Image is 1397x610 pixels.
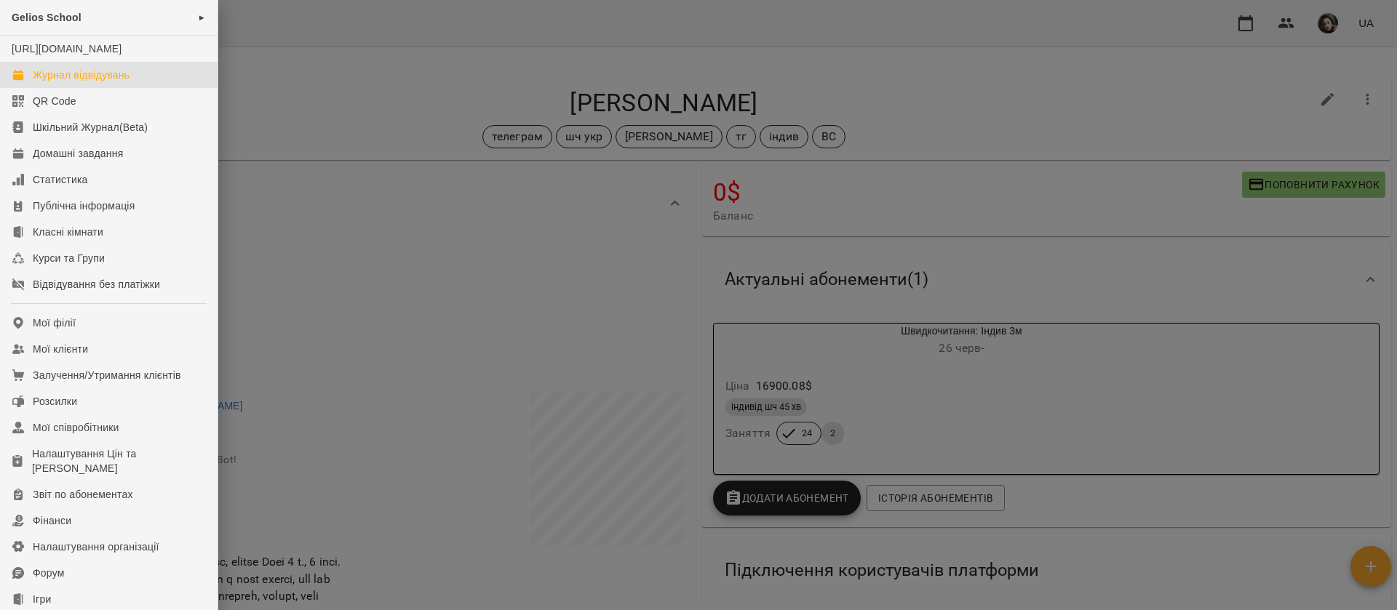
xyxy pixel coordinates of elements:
span: ► [198,12,206,23]
div: Класні кімнати [33,225,103,239]
div: Мої клієнти [33,342,88,356]
div: Статистика [33,172,88,187]
div: Форум [33,566,65,580]
span: Gelios School [12,12,81,23]
div: Домашні завдання [33,146,123,161]
div: Мої співробітники [33,420,119,435]
div: Шкільний Журнал(Beta) [33,120,148,135]
a: [URL][DOMAIN_NAME] [12,43,122,55]
div: Звіт по абонементах [33,487,133,502]
div: Курси та Групи [33,251,105,265]
div: Залучення/Утримання клієнтів [33,368,181,382]
div: QR Code [33,94,76,108]
div: Журнал відвідувань [33,68,130,82]
div: Публічна інформація [33,198,135,213]
div: Розсилки [33,394,77,409]
div: Фінанси [33,513,71,528]
div: Налаштування Цін та [PERSON_NAME] [32,446,206,475]
div: Мої філії [33,316,76,330]
div: Ігри [33,592,51,606]
div: Налаштування організації [33,539,159,554]
div: Відвідування без платіжки [33,277,160,292]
